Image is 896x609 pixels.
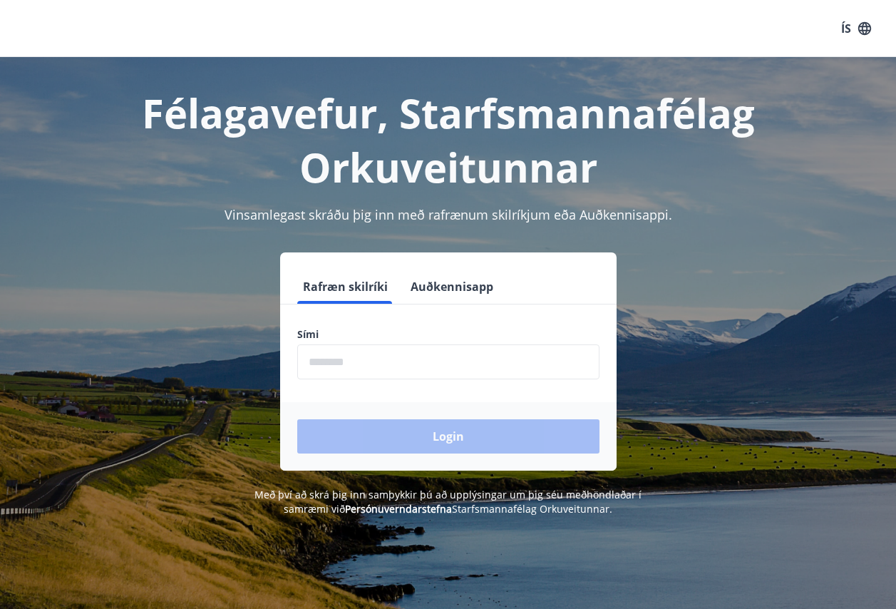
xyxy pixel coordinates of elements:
[297,327,599,342] label: Sími
[405,270,499,304] button: Auðkennisapp
[833,16,879,41] button: ÍS
[345,502,452,516] a: Persónuverndarstefna
[225,206,672,223] span: Vinsamlegast skráðu þig inn með rafrænum skilríkjum eða Auðkennisappi.
[254,488,642,516] span: Með því að skrá þig inn samþykkir þú að upplýsingar um þig séu meðhöndlaðar í samræmi við Starfsm...
[17,86,879,194] h1: Félagavefur, Starfsmannafélag Orkuveitunnar
[297,270,393,304] button: Rafræn skilríki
